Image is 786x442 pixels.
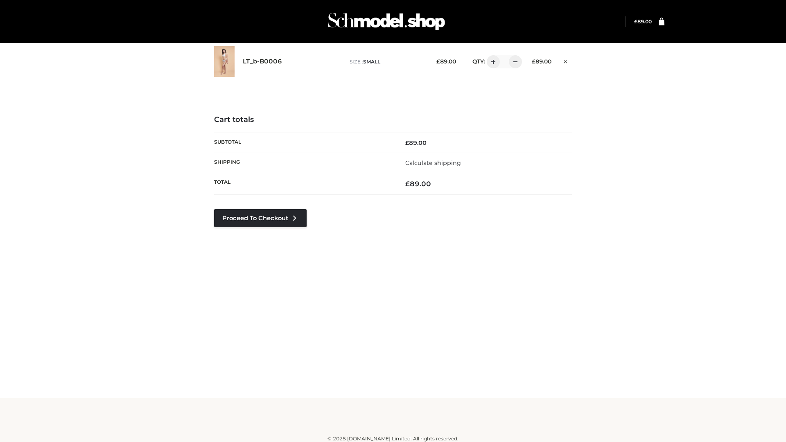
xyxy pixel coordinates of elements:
bdi: 89.00 [436,58,456,65]
p: size : [350,58,424,65]
span: £ [405,180,410,188]
bdi: 89.00 [405,180,431,188]
span: SMALL [363,59,380,65]
div: QTY: [464,55,519,68]
th: Total [214,173,393,195]
a: Proceed to Checkout [214,209,307,227]
h4: Cart totals [214,115,572,124]
th: Shipping [214,153,393,173]
span: £ [532,58,535,65]
a: Calculate shipping [405,159,461,167]
span: £ [405,139,409,147]
span: £ [436,58,440,65]
img: Schmodel Admin 964 [325,5,448,38]
a: £89.00 [634,18,652,25]
th: Subtotal [214,133,393,153]
bdi: 89.00 [634,18,652,25]
span: £ [634,18,637,25]
a: Remove this item [560,55,572,66]
bdi: 89.00 [532,58,551,65]
bdi: 89.00 [405,139,427,147]
a: LT_b-B0006 [243,58,282,65]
